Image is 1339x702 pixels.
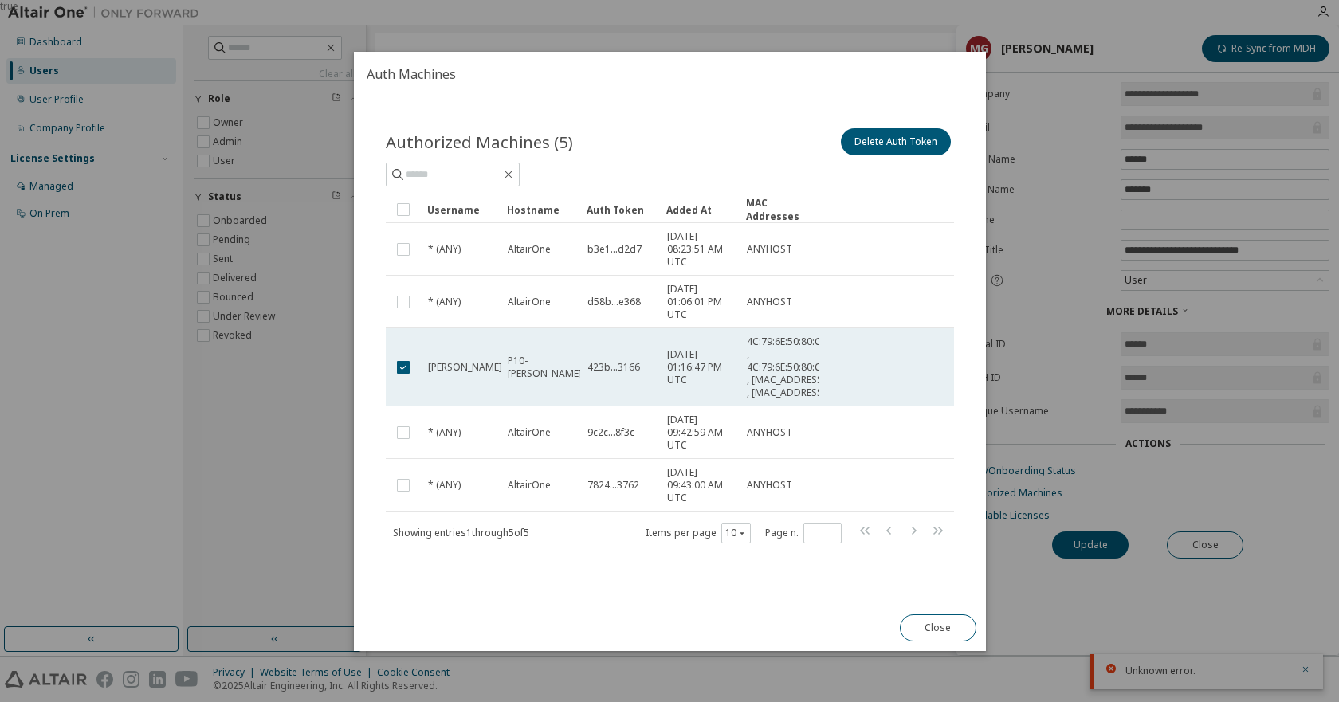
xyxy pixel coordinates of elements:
span: 7824...3762 [587,479,639,492]
span: d58b...e368 [587,296,641,308]
span: b3e1...d2d7 [587,243,642,256]
div: Hostname [507,197,574,222]
button: Close [899,614,976,641]
span: * (ANY) [428,479,461,492]
span: Showing entries 1 through 5 of 5 [393,525,529,539]
span: P10-[PERSON_NAME] [508,355,582,380]
span: * (ANY) [428,243,461,256]
div: Added At [666,197,733,222]
span: ANYHOST [747,479,792,492]
div: Username [427,197,494,222]
span: AltairOne [508,243,551,256]
span: ANYHOST [747,426,792,439]
span: Page n. [764,522,841,543]
span: 9c2c...8f3c [587,426,634,439]
span: 4C:79:6E:50:80:C4 , 4C:79:6E:50:80:C0 , [MAC_ADDRESS] , [MAC_ADDRESS] [747,335,827,399]
span: [DATE] 01:06:01 PM UTC [667,283,732,321]
span: ANYHOST [747,243,792,256]
span: Items per page [645,522,750,543]
button: 10 [724,526,746,539]
div: Auth Token [587,197,654,222]
span: [PERSON_NAME] [428,361,502,374]
span: [DATE] 09:42:59 AM UTC [667,414,732,452]
span: * (ANY) [428,296,461,308]
span: AltairOne [508,426,551,439]
span: 423b...3166 [587,361,640,374]
span: Authorized Machines (5) [386,131,573,153]
span: * (ANY) [428,426,461,439]
div: MAC Addresses [746,196,813,223]
span: AltairOne [508,296,551,308]
span: [DATE] 01:16:47 PM UTC [667,348,732,386]
h2: Auth Machines [354,52,986,96]
span: [DATE] 09:43:00 AM UTC [667,466,732,504]
span: [DATE] 08:23:51 AM UTC [667,230,732,269]
button: Delete Auth Token [840,128,950,155]
span: ANYHOST [747,296,792,308]
span: AltairOne [508,479,551,492]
